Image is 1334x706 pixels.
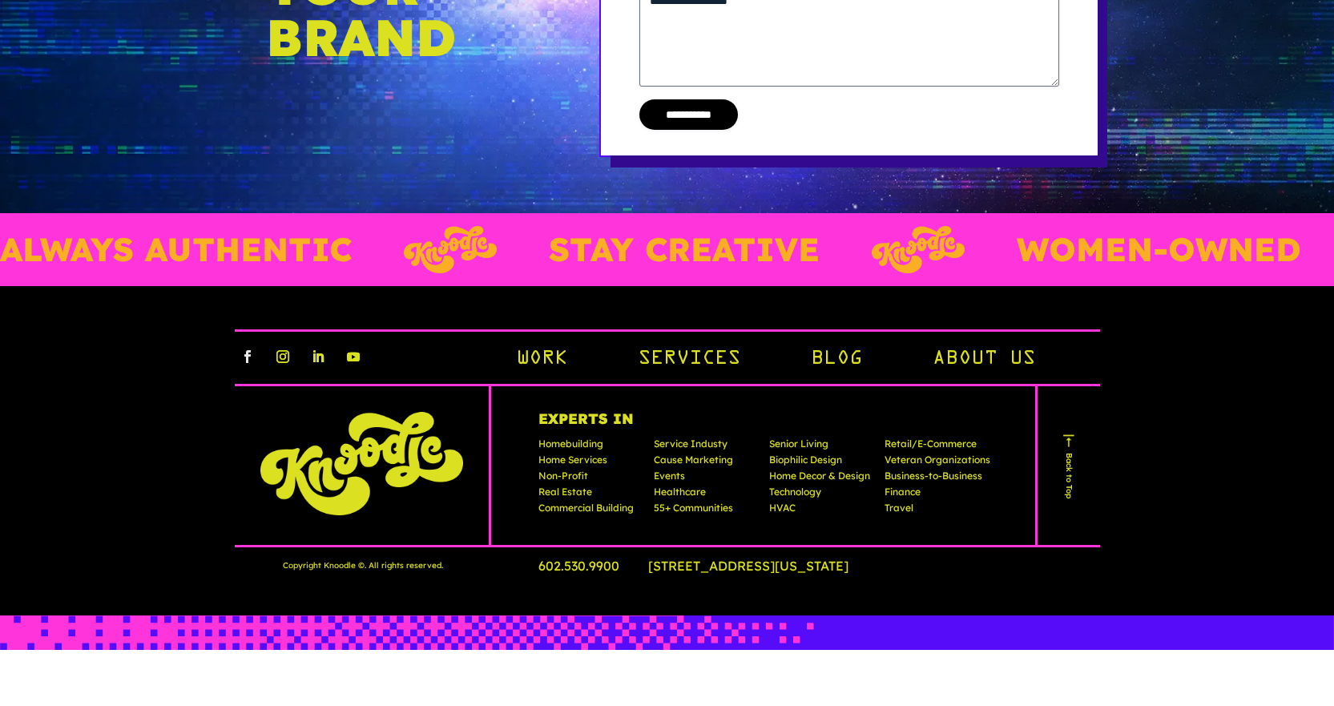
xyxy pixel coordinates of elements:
[885,455,990,471] p: Veteran Organizations
[538,487,644,503] p: Real Estate
[8,438,305,494] textarea: Type your message and click 'Submit'
[654,503,760,519] p: 55+ Communities
[260,412,463,515] img: knoodle-logo-chartreuse
[283,559,366,571] span: Copyright Knoodle © .
[769,471,875,487] p: Home Decor & Design
[1061,433,1077,449] img: arr.png
[538,503,644,519] p: Commercial Building
[769,455,875,471] p: Biophilic Design
[769,487,875,503] p: Technology
[538,412,990,439] h4: Experts In
[263,8,301,46] div: Minimize live chat window
[885,439,990,455] p: Retail/E-Commerce
[932,233,1216,266] p: WOMEN-OWNED
[516,346,567,373] a: Work
[538,439,644,455] p: Homebuilding
[769,439,875,455] p: Senior Living
[538,471,644,487] p: Non-Profit
[654,455,760,471] p: Cause Marketing
[111,421,122,430] img: salesiqlogo_leal7QplfZFryJ6FIlVepeu7OftD7mt8q6exU6-34PB8prfIgodN67KcxXM9Y7JQ_.png
[787,226,880,273] img: Layer_3
[885,503,990,519] p: Travel
[538,455,644,471] p: Home Services
[270,344,296,369] a: instagram
[769,503,875,519] p: HVAC
[1059,433,1078,498] a: Back to Top
[369,559,443,571] span: All rights reserved.
[648,558,874,574] a: [STREET_ADDRESS][US_STATE]
[654,487,760,503] p: Healthcare
[933,346,1035,373] a: About Us
[341,344,366,369] a: youtube
[83,90,269,111] div: Leave a message
[235,344,260,369] a: facebook
[464,233,735,266] p: STAY CREATIVE
[638,346,740,373] a: Services
[885,471,990,487] p: Business-to-Business
[126,420,204,431] em: Driven by SalesIQ
[654,471,760,487] p: Events
[654,439,760,455] p: Service Industy
[811,346,862,373] a: Blog
[34,202,280,364] span: We are offline. Please leave us a message.
[27,96,67,105] img: logo_Zg8I0qSkbAqR2WFHt3p6CTuqpyXMFPubPcD2OT02zFN43Cy9FUNNG3NEPhM_Q1qe_.png
[538,558,645,574] a: 602.530.9900
[885,487,990,503] p: Finance
[305,344,331,369] a: linkedin
[319,226,412,273] img: Layer_3
[235,494,291,515] em: Submit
